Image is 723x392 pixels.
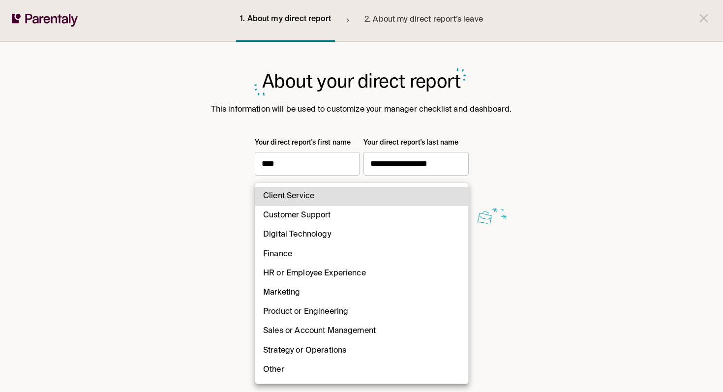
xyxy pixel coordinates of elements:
li: HR or Employee Experience [255,264,468,283]
li: Client Service [255,187,468,206]
li: Marketing [255,283,468,302]
li: Digital Technology [255,225,468,244]
li: Strategy or Operations [255,341,468,361]
li: Finance [255,245,468,264]
li: Product or Engineering [255,302,468,322]
li: Customer Support [255,206,468,225]
li: Other [255,361,468,380]
li: Sales or Account Management [255,322,468,341]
